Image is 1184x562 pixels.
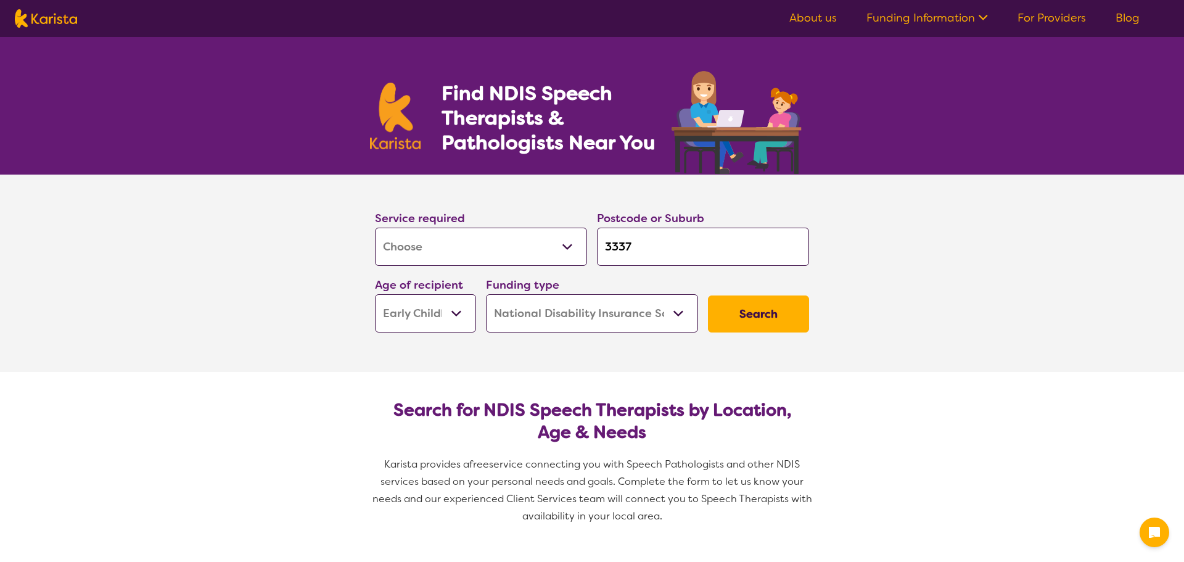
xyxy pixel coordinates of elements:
[370,83,421,149] img: Karista logo
[597,228,809,266] input: Type
[384,458,469,471] span: Karista provides a
[442,81,670,155] h1: Find NDIS Speech Therapists & Pathologists Near You
[1017,10,1086,25] a: For Providers
[15,9,77,28] img: Karista logo
[375,211,465,226] label: Service required
[1116,10,1140,25] a: Blog
[708,295,809,333] button: Search
[866,10,988,25] a: Funding Information
[789,10,837,25] a: About us
[469,458,489,471] span: free
[486,278,559,292] label: Funding type
[375,278,463,292] label: Age of recipient
[372,458,815,523] span: service connecting you with Speech Pathologists and other NDIS services based on your personal ne...
[662,67,814,175] img: speech-therapy
[597,211,704,226] label: Postcode or Suburb
[385,399,799,444] h2: Search for NDIS Speech Therapists by Location, Age & Needs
